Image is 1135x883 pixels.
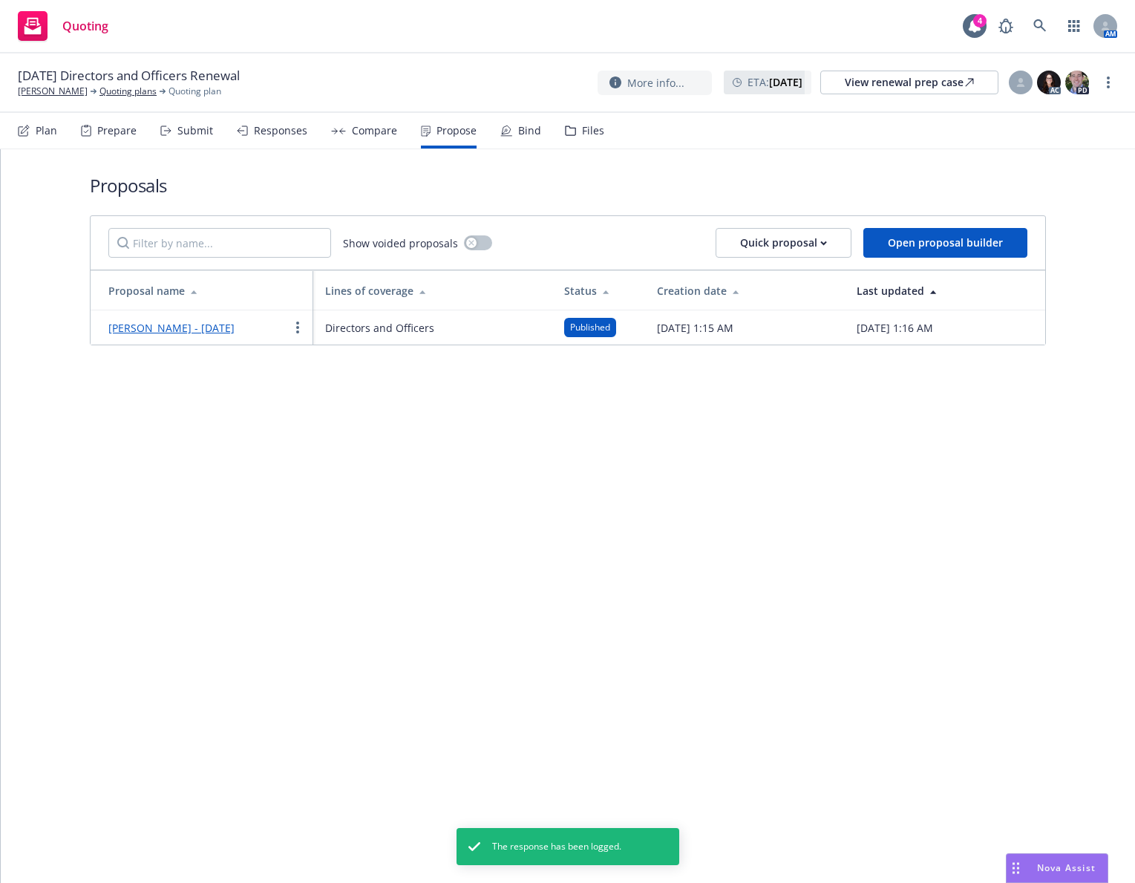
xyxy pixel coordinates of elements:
[1007,854,1025,882] div: Drag to move
[36,125,57,137] div: Plan
[991,11,1021,41] a: Report a Bug
[343,235,458,251] span: Show voided proposals
[857,320,933,336] span: [DATE] 1:16 AM
[627,75,684,91] span: More info...
[18,67,240,85] span: [DATE] Directors and Officers Renewal
[99,85,157,98] a: Quoting plans
[325,283,540,299] div: Lines of coverage
[1006,853,1108,883] button: Nova Assist
[857,283,1033,299] div: Last updated
[1037,861,1096,874] span: Nova Assist
[97,125,137,137] div: Prepare
[62,20,108,32] span: Quoting
[352,125,397,137] div: Compare
[657,283,834,299] div: Creation date
[108,321,235,335] a: [PERSON_NAME] - [DATE]
[769,75,802,89] strong: [DATE]
[598,71,712,95] button: More info...
[18,85,88,98] a: [PERSON_NAME]
[325,320,434,336] span: Directors and Officers
[570,321,610,334] span: Published
[863,228,1027,258] button: Open proposal builder
[12,5,114,47] a: Quoting
[740,229,827,257] div: Quick proposal
[518,125,541,137] div: Bind
[169,85,221,98] span: Quoting plan
[436,125,477,137] div: Propose
[1025,11,1055,41] a: Search
[108,283,301,299] div: Proposal name
[748,74,802,90] span: ETA :
[177,125,213,137] div: Submit
[1059,11,1089,41] a: Switch app
[1037,71,1061,94] img: photo
[657,320,733,336] span: [DATE] 1:15 AM
[820,71,998,94] a: View renewal prep case
[973,14,987,27] div: 4
[845,71,974,94] div: View renewal prep case
[564,283,633,299] div: Status
[254,125,307,137] div: Responses
[108,228,331,258] input: Filter by name...
[1065,71,1089,94] img: photo
[582,125,604,137] div: Files
[888,235,1003,250] span: Open proposal builder
[492,840,621,853] span: The response has been logged.
[1099,74,1117,91] a: more
[716,228,851,258] button: Quick proposal
[90,173,1046,198] h1: Proposals
[289,319,307,336] a: more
